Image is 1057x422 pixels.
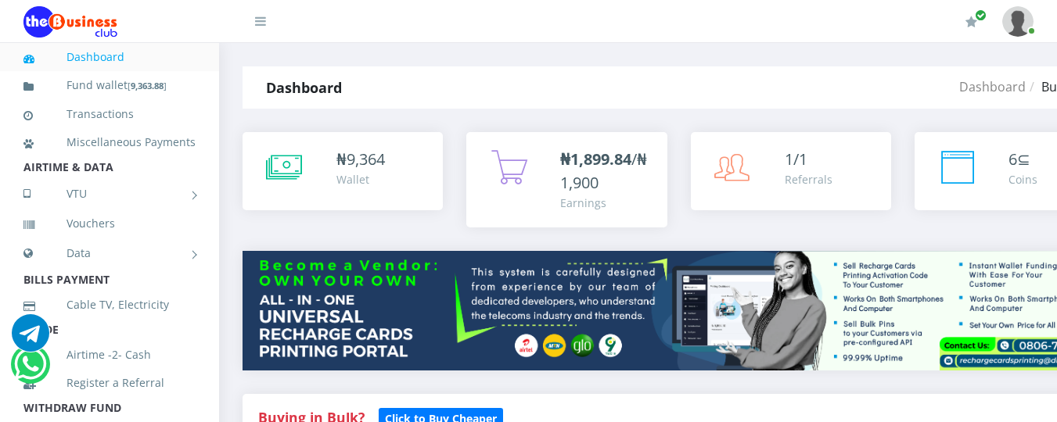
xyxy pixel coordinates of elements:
a: Chat for support [12,326,49,352]
img: Logo [23,6,117,38]
strong: Dashboard [266,78,342,97]
b: 9,363.88 [131,80,164,91]
img: User [1002,6,1034,37]
span: 1/1 [785,148,807,170]
a: Cable TV, Electricity [23,287,196,323]
a: Airtime -2- Cash [23,337,196,373]
span: Renew/Upgrade Subscription [975,9,987,21]
a: Vouchers [23,206,196,241]
b: ₦1,899.84 [560,148,631,170]
a: Data [23,234,196,273]
a: ₦9,364 Wallet [243,132,443,210]
a: VTU [23,174,196,213]
a: 1/1 Referrals [691,132,891,210]
a: Register a Referral [23,365,196,401]
a: Dashboard [23,39,196,75]
span: 6 [1008,148,1017,170]
div: Referrals [785,171,832,188]
div: Earnings [560,195,651,211]
div: Wallet [336,171,385,188]
span: /₦1,900 [560,148,647,193]
small: [ ] [128,80,167,91]
div: ₦ [336,148,385,171]
i: Renew/Upgrade Subscription [965,16,977,28]
span: 9,364 [347,148,385,170]
a: Chat for support [14,357,46,383]
a: Miscellaneous Payments [23,124,196,160]
a: ₦1,899.84/₦1,900 Earnings [466,132,667,227]
div: ⊆ [1008,148,1037,171]
a: Fund wallet[9,363.88] [23,67,196,104]
a: Transactions [23,96,196,132]
div: Coins [1008,171,1037,188]
a: Dashboard [959,78,1026,95]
